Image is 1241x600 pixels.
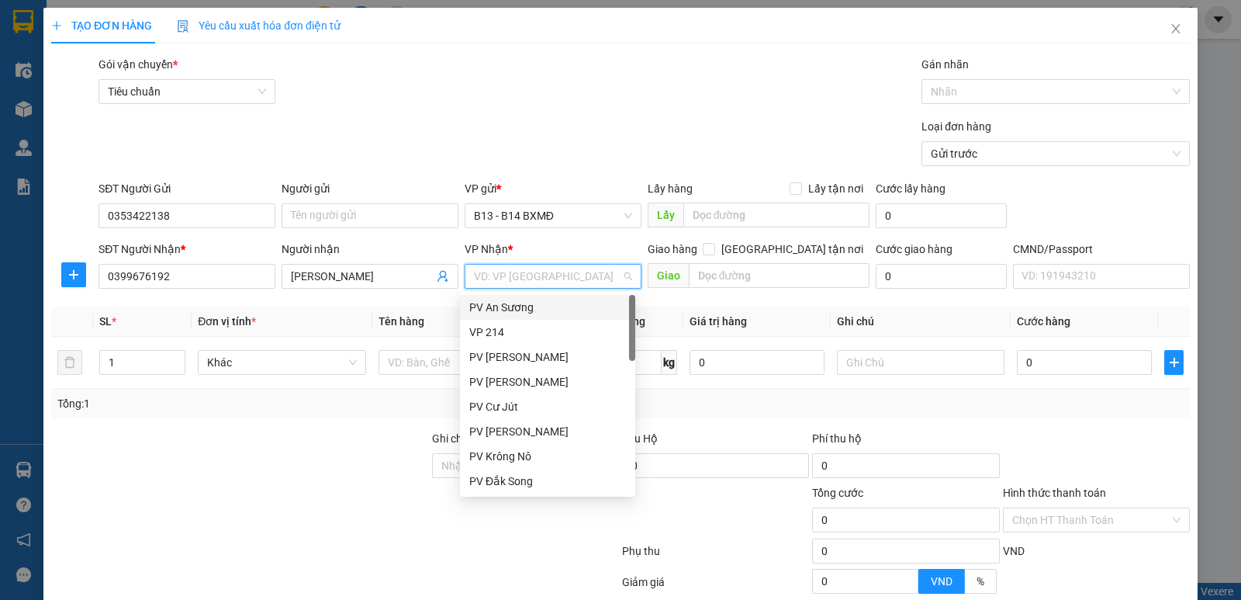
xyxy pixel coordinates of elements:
[648,182,693,195] span: Lấy hàng
[1017,315,1070,328] span: Cước hàng
[876,264,1007,289] input: Cước giao hàng
[379,350,546,375] input: VD: Bàn, Ghế
[837,350,1004,375] input: Ghi Chú
[831,307,1011,337] th: Ghi chú
[1165,356,1183,369] span: plus
[690,315,747,328] span: Giá trị hàng
[469,423,626,440] div: PV [PERSON_NAME]
[921,58,969,71] label: Gán nhãn
[99,315,112,328] span: SL
[648,263,689,288] span: Giao
[715,241,869,258] span: [GEOGRAPHIC_DATA] tận nơi
[931,142,1181,165] span: Gửi trước
[198,315,256,328] span: Đơn vị tính
[812,430,999,453] div: Phí thu hộ
[147,70,219,82] span: 15:35:09 [DATE]
[812,487,863,499] span: Tổng cước
[138,58,219,70] span: B131408250579
[51,19,152,32] span: TẠO ĐƠN HÀNG
[648,243,697,255] span: Giao hàng
[876,243,952,255] label: Cước giao hàng
[40,25,126,83] strong: CÔNG TY TNHH [GEOGRAPHIC_DATA] 214 QL13 - P.26 - Q.BÌNH THẠNH - TP HCM 1900888606
[876,182,945,195] label: Cước lấy hàng
[876,203,1007,228] input: Cước lấy hàng
[207,351,356,374] span: Khác
[1170,23,1182,35] span: close
[469,349,626,366] div: PV [PERSON_NAME]
[460,295,635,320] div: PV An Sương
[1013,241,1190,258] div: CMND/Passport
[469,373,626,390] div: PV [PERSON_NAME]
[977,575,984,588] span: %
[437,270,449,283] span: user-add
[57,350,82,375] button: delete
[62,269,85,281] span: plus
[57,395,480,412] div: Tổng: 1
[119,108,143,130] span: Nơi nhận:
[622,432,658,445] span: Thu Hộ
[921,120,991,133] label: Loại đơn hàng
[156,109,194,117] span: PV Đắk Mil
[1003,487,1106,499] label: Hình thức thanh toán
[648,203,683,227] span: Lấy
[690,350,824,375] input: 0
[662,350,677,375] span: kg
[108,80,266,103] span: Tiêu chuẩn
[465,243,508,255] span: VP Nhận
[54,93,180,105] strong: BIÊN NHẬN GỬI HÀNG HOÁ
[99,58,178,71] span: Gói vận chuyển
[802,180,869,197] span: Lấy tận nơi
[460,419,635,444] div: PV Nam Đong
[432,453,619,478] input: Ghi chú đơn hàng
[177,19,340,32] span: Yêu cầu xuất hóa đơn điện tử
[460,469,635,494] div: PV Đắk Song
[460,345,635,369] div: PV Mang Yang
[282,180,458,197] div: Người gửi
[16,35,36,74] img: logo
[61,262,86,287] button: plus
[1154,8,1198,51] button: Close
[460,444,635,469] div: PV Krông Nô
[460,369,635,394] div: PV Đức Xuyên
[620,543,811,570] div: Phụ thu
[177,20,189,33] img: icon
[683,203,870,227] input: Dọc đường
[469,398,626,415] div: PV Cư Jút
[469,324,626,341] div: VP 214
[469,299,626,316] div: PV An Sương
[460,320,635,345] div: VP 214
[99,180,275,197] div: SĐT Người Gửi
[282,241,458,258] div: Người nhận
[460,394,635,419] div: PV Cư Jút
[99,241,275,258] div: SĐT Người Nhận
[474,204,632,227] span: B13 - B14 BXMĐ
[465,180,641,197] div: VP gửi
[1003,545,1025,557] span: VND
[469,448,626,465] div: PV Krông Nô
[379,315,424,328] span: Tên hàng
[51,20,62,31] span: plus
[432,432,517,445] label: Ghi chú đơn hàng
[469,473,626,490] div: PV Đắk Song
[689,263,870,288] input: Dọc đường
[16,108,32,130] span: Nơi gửi:
[931,575,952,588] span: VND
[1164,350,1184,375] button: plus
